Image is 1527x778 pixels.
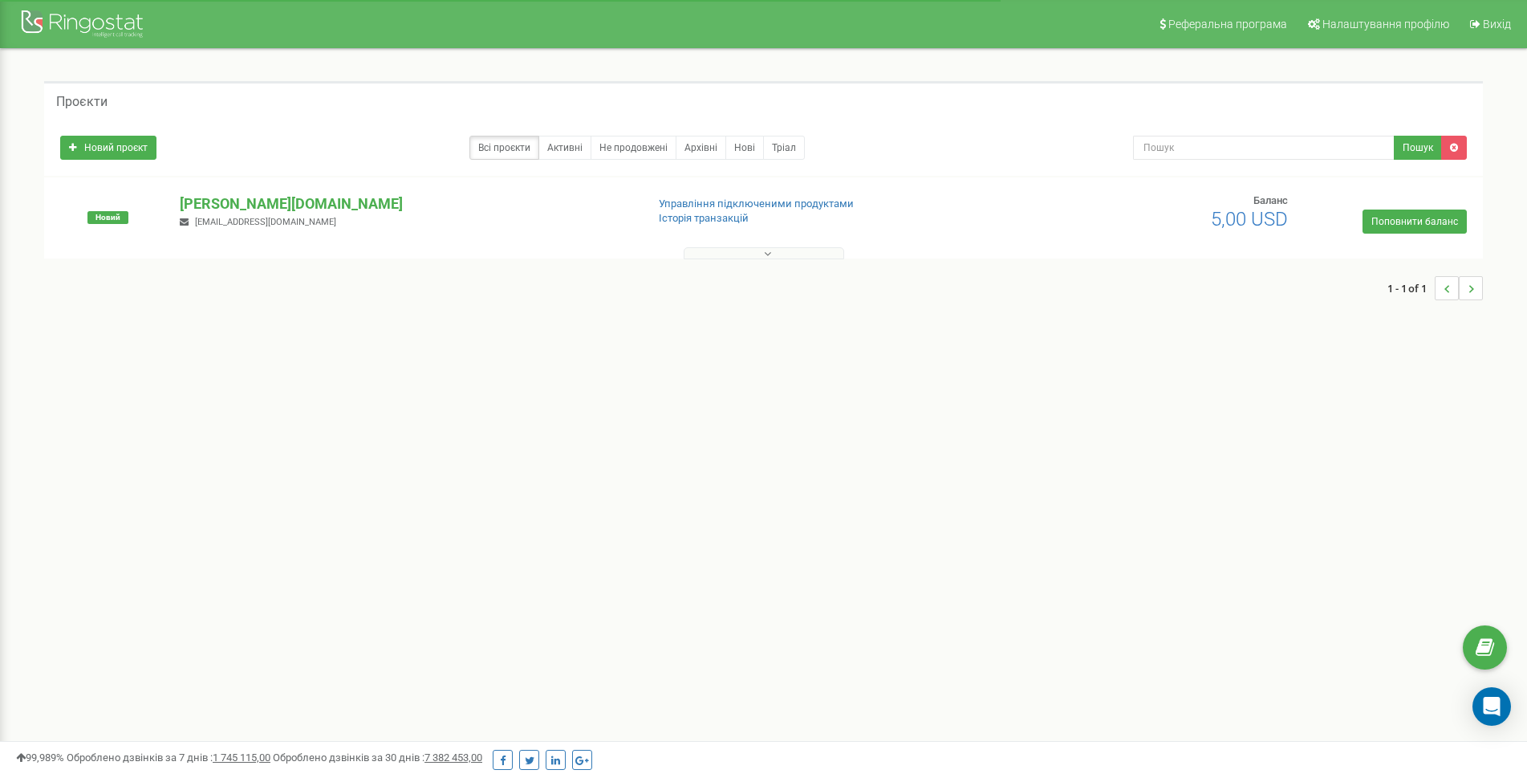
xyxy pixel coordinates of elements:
[424,752,482,764] u: 7 382 453,00
[1322,18,1449,31] span: Налаштування профілю
[1168,18,1287,31] span: Реферальна програма
[1394,136,1442,160] button: Пошук
[67,752,270,764] span: Оброблено дзвінків за 7 днів :
[469,136,539,160] a: Всі проєкти
[87,211,128,224] span: Новий
[1363,210,1467,234] a: Поповнити баланс
[763,136,805,160] a: Тріал
[676,136,726,160] a: Архівні
[1253,194,1288,206] span: Баланс
[659,198,854,210] a: Управління підключеними продуктами
[273,752,482,764] span: Оброблено дзвінків за 30 днів :
[1387,276,1435,300] span: 1 - 1 of 1
[1133,136,1395,160] input: Пошук
[725,136,764,160] a: Нові
[16,752,64,764] span: 99,989%
[213,752,270,764] u: 1 745 115,00
[1483,18,1511,31] span: Вихід
[180,193,632,214] p: [PERSON_NAME][DOMAIN_NAME]
[195,217,336,227] span: [EMAIL_ADDRESS][DOMAIN_NAME]
[591,136,676,160] a: Не продовжені
[1211,208,1288,230] span: 5,00 USD
[60,136,156,160] a: Новий проєкт
[1472,687,1511,726] div: Open Intercom Messenger
[56,95,108,109] h5: Проєкти
[538,136,591,160] a: Активні
[1387,260,1483,316] nav: ...
[659,212,749,224] a: Історія транзакцій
